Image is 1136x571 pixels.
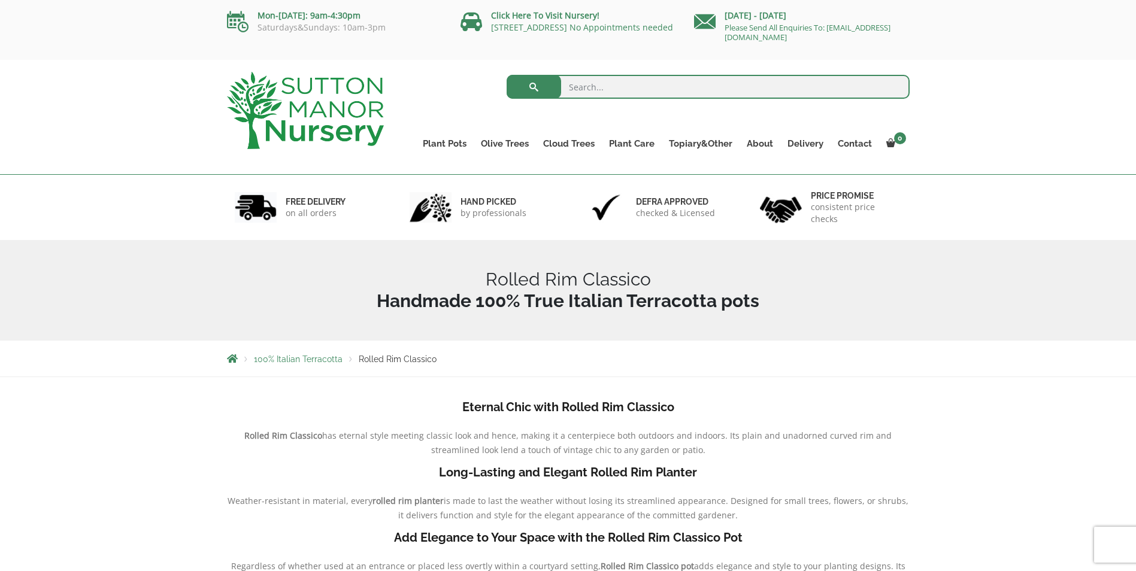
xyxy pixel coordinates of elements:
img: 3.jpg [585,192,627,223]
a: Plant Care [602,135,662,152]
p: Mon-[DATE]: 9am-4:30pm [227,8,443,23]
span: has eternal style meeting classic look and hence, making it a centerpiece both outdoors and indoo... [322,430,892,455]
span: Rolled Rim Classico [359,354,437,364]
a: Topiary&Other [662,135,740,152]
h6: hand picked [461,196,526,207]
a: 100% Italian Terracotta [254,354,343,364]
a: Please Send All Enquiries To: [EMAIL_ADDRESS][DOMAIN_NAME] [725,22,890,42]
a: [STREET_ADDRESS] No Appointments needed [491,22,673,33]
img: 4.jpg [760,189,802,226]
span: is made to last the weather without losing its streamlined appearance. Designed for small trees, ... [398,495,908,521]
a: Contact [831,135,879,152]
h1: Rolled Rim Classico [227,269,910,312]
p: Saturdays&Sundays: 10am-3pm [227,23,443,32]
a: Click Here To Visit Nursery! [491,10,599,21]
nav: Breadcrumbs [227,354,910,363]
h6: Price promise [811,190,902,201]
b: Rolled Rim Classico [244,430,322,441]
b: Long-Lasting and Elegant Rolled Rim Planter [439,465,697,479]
h6: FREE DELIVERY [286,196,346,207]
b: Eternal Chic with Rolled Rim Classico [462,400,674,414]
img: 1.jpg [235,192,277,223]
a: Cloud Trees [536,135,602,152]
p: consistent price checks [811,201,902,225]
b: Add Elegance to Your Space with the Rolled Rim Classico Pot [394,530,743,545]
a: About [740,135,780,152]
img: logo [227,72,384,149]
span: Weather-resistant in material, every [228,495,372,506]
input: Search... [507,75,910,99]
span: 0 [894,132,906,144]
a: 0 [879,135,910,152]
p: on all orders [286,207,346,219]
p: checked & Licensed [636,207,715,219]
a: Olive Trees [474,135,536,152]
a: Plant Pots [416,135,474,152]
a: Delivery [780,135,831,152]
img: 2.jpg [410,192,452,223]
h6: Defra approved [636,196,715,207]
p: [DATE] - [DATE] [694,8,910,23]
b: rolled rim planter [372,495,444,506]
p: by professionals [461,207,526,219]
